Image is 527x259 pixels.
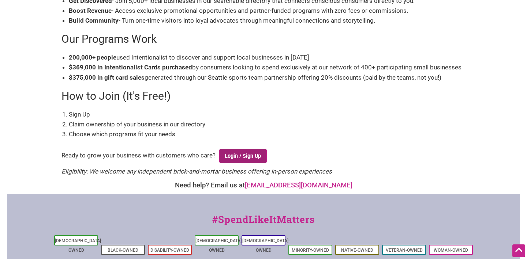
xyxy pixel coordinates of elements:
[61,145,466,167] div: Ready to grow your business with customers who care?
[434,248,468,253] a: Woman-Owned
[108,248,138,253] a: Black-Owned
[69,54,116,61] b: 200,000+ people
[69,17,119,24] b: Build Community
[55,238,102,253] a: [DEMOGRAPHIC_DATA]-Owned
[69,16,466,26] li: - Turn one-time visitors into loyal advocates through meaningful connections and storytelling.
[150,248,189,253] a: Disability-Owned
[341,248,373,253] a: Native-Owned
[69,6,466,16] li: - Access exclusive promotional opportunities and partner-funded programs with zero fees or commis...
[242,238,290,253] a: [DEMOGRAPHIC_DATA]-Owned
[69,74,145,81] b: $375,000 in gift card sales
[61,31,466,47] h2: Our Programs Work
[69,64,192,71] b: $369,000 in Intentionalist Cards purchased
[7,212,520,234] div: #SpendLikeItMatters
[219,149,267,163] a: Login / Sign Up
[245,181,352,189] a: [EMAIL_ADDRESS][DOMAIN_NAME]
[11,180,516,190] div: Need help? Email us at
[69,119,466,129] li: Claim ownership of your business in our directory
[61,168,332,175] em: Eligibility: We welcome any independent brick-and-mortar business offering in-person experiences
[292,248,329,253] a: Minority-Owned
[512,244,525,257] div: Scroll Back to Top
[69,73,466,83] li: generated through our Seattle sports team partnership offering 20% discounts (paid by the teams, ...
[69,7,112,14] b: Boost Revenue
[61,88,466,104] h2: How to Join (It's Free!)
[195,238,243,253] a: [DEMOGRAPHIC_DATA]-Owned
[69,53,466,62] li: used Intentionalist to discover and support local businesses in [DATE]
[69,129,466,139] li: Choose which programs fit your needs
[69,62,466,72] li: by consumers looking to spend exclusively at our network of 400+ participating small businesses
[69,110,466,119] li: Sign Up
[386,248,423,253] a: Veteran-Owned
